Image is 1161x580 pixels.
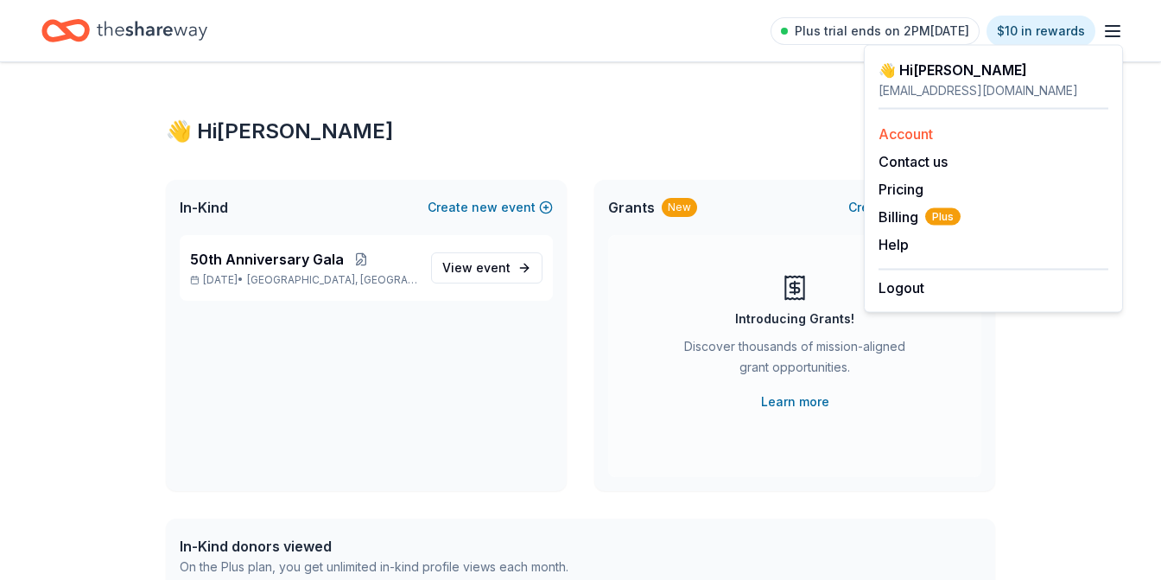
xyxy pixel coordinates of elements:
a: Plus trial ends on 2PM[DATE] [771,17,980,45]
div: [EMAIL_ADDRESS][DOMAIN_NAME] [879,80,1108,101]
button: Createnewevent [428,197,553,218]
button: Createnewproject [848,197,981,218]
a: Account [879,125,933,143]
span: 50th Anniversary Gala [190,249,344,270]
p: [DATE] • [190,273,417,287]
a: $10 in rewards [987,16,1095,47]
div: 👋 Hi [PERSON_NAME] [879,60,1108,80]
button: Logout [879,277,924,298]
a: Home [41,10,207,51]
div: Introducing Grants! [735,309,854,329]
span: Grants [608,197,655,218]
span: Billing [879,207,961,227]
a: Pricing [879,181,923,198]
span: Plus [925,208,961,226]
div: In-Kind donors viewed [180,536,568,557]
span: View [442,258,511,278]
span: Plus trial ends on 2PM[DATE] [795,21,969,41]
div: Discover thousands of mission-aligned grant opportunities. [677,336,912,385]
a: Learn more [761,392,829,412]
button: BillingPlus [879,207,961,227]
span: event [476,260,511,275]
div: New [662,198,697,217]
span: [GEOGRAPHIC_DATA], [GEOGRAPHIC_DATA] [247,273,417,287]
a: View event [431,252,542,284]
span: new [472,197,498,218]
button: Contact us [879,151,948,172]
span: In-Kind [180,197,228,218]
div: 👋 Hi [PERSON_NAME] [166,118,995,145]
button: Help [879,234,909,255]
div: On the Plus plan, you get unlimited in-kind profile views each month. [180,557,568,577]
